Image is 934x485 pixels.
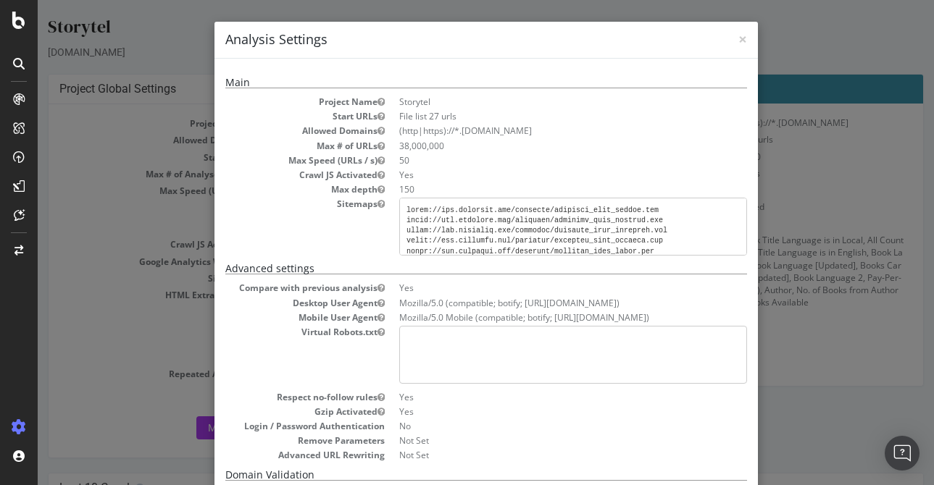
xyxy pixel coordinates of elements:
[188,77,709,88] h5: Main
[362,96,709,108] dd: Storytel
[188,297,347,309] dt: Desktop User Agent
[188,263,709,274] h5: Advanced settings
[701,29,709,49] span: ×
[188,169,347,181] dt: Crawl JS Activated
[188,311,347,324] dt: Mobile User Agent
[362,434,709,447] dd: Not Set
[885,436,920,471] div: Open Intercom Messenger
[188,282,347,294] dt: Compare with previous analysis
[362,449,709,461] dd: Not Set
[188,434,347,447] dt: Remove Parameters
[188,198,347,210] dt: Sitemaps
[362,140,709,152] dd: 38,000,000
[362,154,709,166] dd: 50
[362,391,709,403] dd: Yes
[362,110,709,122] dd: File list 27 urls
[362,198,709,256] pre: lorem://ips.dolorsit.ame/consecte/adipisci_elit_seddoe.tem incid://utl.etdolore.mag/aliquaen/admi...
[188,391,347,403] dt: Respect no-follow rules
[362,420,709,432] dd: No
[188,110,347,122] dt: Start URLs
[362,169,709,181] dd: Yes
[188,405,347,418] dt: Gzip Activated
[188,469,709,481] h5: Domain Validation
[188,183,347,195] dt: Max depth
[188,154,347,166] dt: Max Speed (URLs / s)
[362,297,709,309] dd: Mozilla/5.0 (compatible; botify; [URL][DOMAIN_NAME])
[188,449,347,461] dt: Advanced URL Rewriting
[188,420,347,432] dt: Login / Password Authentication
[362,183,709,195] dd: 150
[188,30,709,49] h4: Analysis Settings
[188,96,347,108] dt: Project Name
[362,405,709,418] dd: Yes
[188,326,347,338] dt: Virtual Robots.txt
[188,125,347,137] dt: Allowed Domains
[362,125,709,137] li: (http|https)://*.[DOMAIN_NAME]
[362,282,709,294] dd: Yes
[188,140,347,152] dt: Max # of URLs
[362,311,709,324] dd: Mozilla/5.0 Mobile (compatible; botify; [URL][DOMAIN_NAME])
